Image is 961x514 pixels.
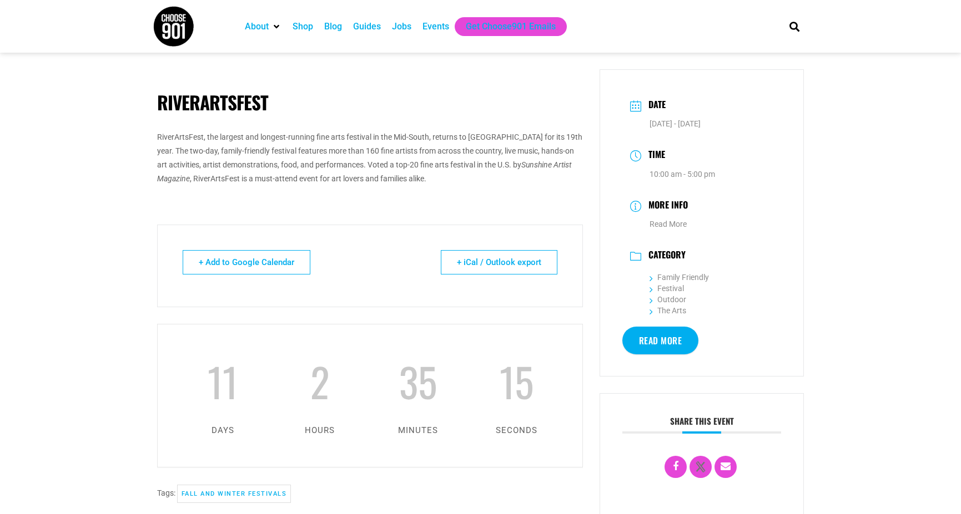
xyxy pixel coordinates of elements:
a: Outdoor [650,295,686,304]
h1: RiverArtsFest [157,91,583,114]
a: Events [422,20,449,33]
a: Read More [622,327,699,354]
span: 15 [500,338,534,422]
span: , RiverArtsFest is a must-attend event for art lovers and families alike. [190,174,426,183]
a: X Social Network [690,456,712,478]
h3: More Info [643,198,688,214]
span: [DATE] - [DATE] [650,119,701,128]
a: Blog [324,20,342,33]
h3: Time [643,147,665,164]
p: days [174,423,271,438]
a: Read More [650,220,687,228]
a: Email [715,456,737,478]
p: seconds [467,423,566,438]
h3: Date [643,98,666,114]
a: Fall and Winter Festivals [177,485,291,503]
div: Search [785,17,803,35]
a: Festival [650,284,684,293]
p: hours [271,423,369,438]
span: 35 [399,338,437,422]
a: Jobs [392,20,411,33]
span: 11 [208,338,238,422]
a: + Add to Google Calendar [183,250,310,274]
nav: Main nav [239,17,770,36]
div: About [239,17,287,36]
a: The Arts [650,306,686,315]
a: Guides [353,20,381,33]
span: Sunshine Artist Magazine [157,160,571,183]
abbr: 10:00 am - 5:00 pm [650,170,715,179]
a: Family Friendly [650,273,709,282]
span: RiverArtsFest, the largest and longest-running fine arts festival in the Mid-South, returns to [G... [157,133,582,169]
p: minutes [369,423,467,438]
a: Shop [293,20,313,33]
a: Share on Facebook [665,456,687,478]
span: 2 [310,338,329,422]
div: Tags: [157,484,583,503]
a: About [245,20,269,33]
h3: Category [643,250,686,263]
a: + iCal / Outlook export [441,250,557,274]
a: Get Choose901 Emails [466,20,556,33]
h3: Share this event [622,416,782,434]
